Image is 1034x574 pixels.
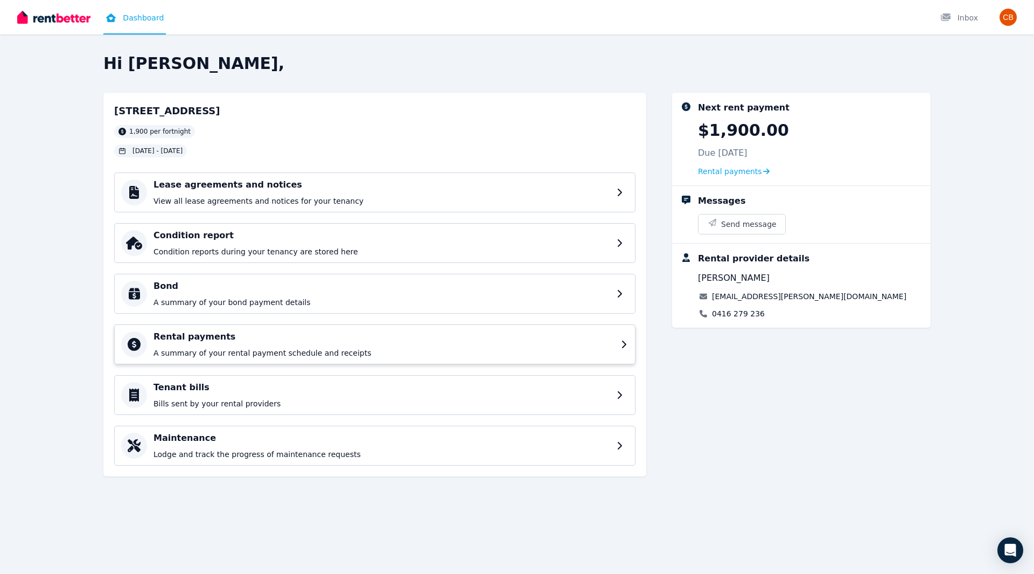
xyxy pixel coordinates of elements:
h4: Tenant bills [153,381,610,394]
div: Keywords by Traffic [119,64,181,71]
span: [DATE] - [DATE] [132,147,183,155]
span: Send message [721,219,777,230]
div: Messages [698,195,745,208]
button: Send message [698,215,785,234]
p: Lodge and track the progress of maintenance requests [153,449,610,460]
h4: Rental payments [153,330,614,343]
h4: Condition report [153,229,610,242]
img: website_grey.svg [17,28,26,37]
img: logo_orange.svg [17,17,26,26]
p: Bills sent by your rental providers [153,398,610,409]
h2: Hi [PERSON_NAME], [103,54,931,73]
span: [PERSON_NAME] [698,272,770,285]
img: tab_keywords_by_traffic_grey.svg [107,63,116,71]
h4: Lease agreements and notices [153,178,610,191]
a: [EMAIL_ADDRESS][PERSON_NAME][DOMAIN_NAME] [712,291,906,302]
img: RentBetter [17,9,90,25]
div: Next rent payment [698,101,790,114]
div: v 4.0.25 [30,17,53,26]
h4: Bond [153,280,610,293]
div: Rental provider details [698,252,809,265]
div: Domain Overview [41,64,96,71]
h4: Maintenance [153,432,610,445]
h2: [STREET_ADDRESS] [114,103,220,119]
a: Rental payments [698,166,770,177]
p: A summary of your bond payment details [153,297,610,308]
p: Condition reports during your tenancy are stored here [153,246,610,257]
a: 0416 279 236 [712,308,765,319]
div: Domain: [DOMAIN_NAME] [28,28,118,37]
img: tab_domain_overview_orange.svg [29,63,38,71]
p: View all lease agreements and notices for your tenancy [153,196,610,206]
div: Open Intercom Messenger [997,537,1023,563]
p: A summary of your rental payment schedule and receipts [153,348,614,358]
span: 1,900 per fortnight [129,127,191,136]
p: $1,900.00 [698,121,789,140]
img: Charles Boyle [1000,9,1017,26]
span: Rental payments [698,166,762,177]
p: Due [DATE] [698,147,747,160]
div: Inbox [940,12,978,23]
